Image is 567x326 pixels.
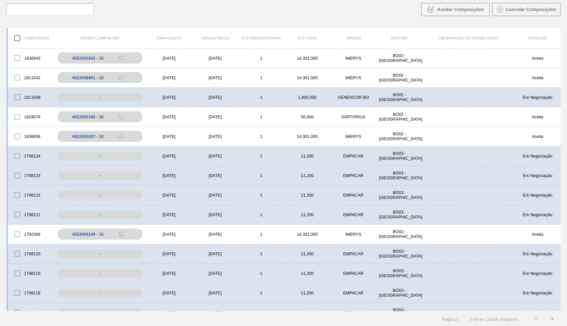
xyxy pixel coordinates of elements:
[8,305,54,319] div: 1798117
[330,271,376,276] div: EMPACAR
[515,75,560,80] div: Aceita
[330,114,376,119] div: SARTORIUS
[8,129,54,143] div: 1836838
[437,7,484,12] span: Aceitar Composições
[376,210,422,219] div: BO03 - Santa Cruz
[54,36,146,40] div: Pedido Compra SAP
[376,307,422,317] div: BO03 - Santa Cruz
[146,232,192,237] div: [DATE]
[284,75,330,80] div: 14.301,000
[284,154,330,158] div: 11,200
[284,95,330,100] div: 1.800,000
[238,173,284,178] div: 1
[515,232,560,237] div: Aceita
[192,193,238,198] div: [DATE]
[330,251,376,256] div: EMPACAR
[284,56,330,61] div: 14.301,000
[8,31,54,45] div: Composição
[146,95,192,100] div: [DATE]
[8,227,54,241] div: 1792366
[421,3,489,16] button: Aceitar Composições
[284,193,330,198] div: 11,200
[330,173,376,178] div: EMPACAR
[58,211,142,219] div: -
[8,110,54,124] div: 1819078
[330,56,376,61] div: IMERYS
[58,308,142,317] div: -
[376,288,422,298] div: BO03 - Santa Cruz
[192,154,238,158] div: [DATE]
[515,56,560,61] div: Aceita
[58,250,142,258] div: -
[238,212,284,217] div: 1
[192,310,238,315] div: [DATE]
[515,154,560,158] div: Em Negociação
[58,269,142,277] div: -
[8,71,54,84] div: 1811542
[284,251,330,256] div: 11,200
[146,271,192,276] div: [DATE]
[58,191,142,199] div: -
[8,208,54,221] div: 1798121
[72,232,104,237] div: 4522004149 - 10
[192,134,238,139] div: [DATE]
[146,310,192,315] div: [DATE]
[192,95,238,100] div: [DATE]
[284,232,330,237] div: 14.301,000
[376,112,422,122] div: BO02 - La Paz
[146,56,192,61] div: [DATE]
[115,132,128,140] div: Copiar
[192,75,238,80] div: [DATE]
[376,268,422,278] div: BO03 - Santa Cruz
[330,232,376,237] div: IMERYS
[284,114,330,119] div: 50,000
[284,36,330,40] div: Qtd Total
[8,51,54,65] div: 1836843
[192,290,238,295] div: [DATE]
[515,310,560,315] div: Em Negociação
[58,171,142,180] div: -
[146,193,192,198] div: [DATE]
[376,170,422,180] div: BO03 - Santa Cruz
[58,289,142,297] div: -
[238,193,284,198] div: 1
[146,36,192,40] div: Data coleta
[192,271,238,276] div: [DATE]
[515,36,560,40] div: Situação
[192,173,238,178] div: [DATE]
[442,317,458,322] span: Página : 1
[515,114,560,119] div: Aceita
[330,36,376,40] div: Origem
[284,290,330,295] div: 11,200
[238,56,284,61] div: 1
[330,310,376,315] div: EMPACAR
[284,134,330,139] div: 14.301,000
[515,173,560,178] div: Em Negociação
[115,113,128,121] div: Copiar
[146,212,192,217] div: [DATE]
[238,154,284,158] div: 1
[515,251,560,256] div: Em Negociação
[8,90,54,104] div: 1811609
[8,286,54,300] div: 1798118
[238,251,284,256] div: 1
[515,134,560,139] div: Aceita
[238,310,284,315] div: 1
[238,36,284,40] div: Qtd Pedidos Portal
[192,114,238,119] div: [DATE]
[146,75,192,80] div: [DATE]
[58,152,142,160] div: -
[376,190,422,200] div: BO03 - Santa Cruz
[284,173,330,178] div: 11,200
[376,229,422,239] div: BO02 - La Paz
[115,230,128,238] div: Copiar
[238,134,284,139] div: 1
[146,290,192,295] div: [DATE]
[238,114,284,119] div: 1
[8,247,54,260] div: 1798120
[515,290,560,295] div: Em Negociação
[72,56,104,61] div: 4522091843 - 10
[238,290,284,295] div: 1
[192,212,238,217] div: [DATE]
[330,75,376,80] div: IMERYS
